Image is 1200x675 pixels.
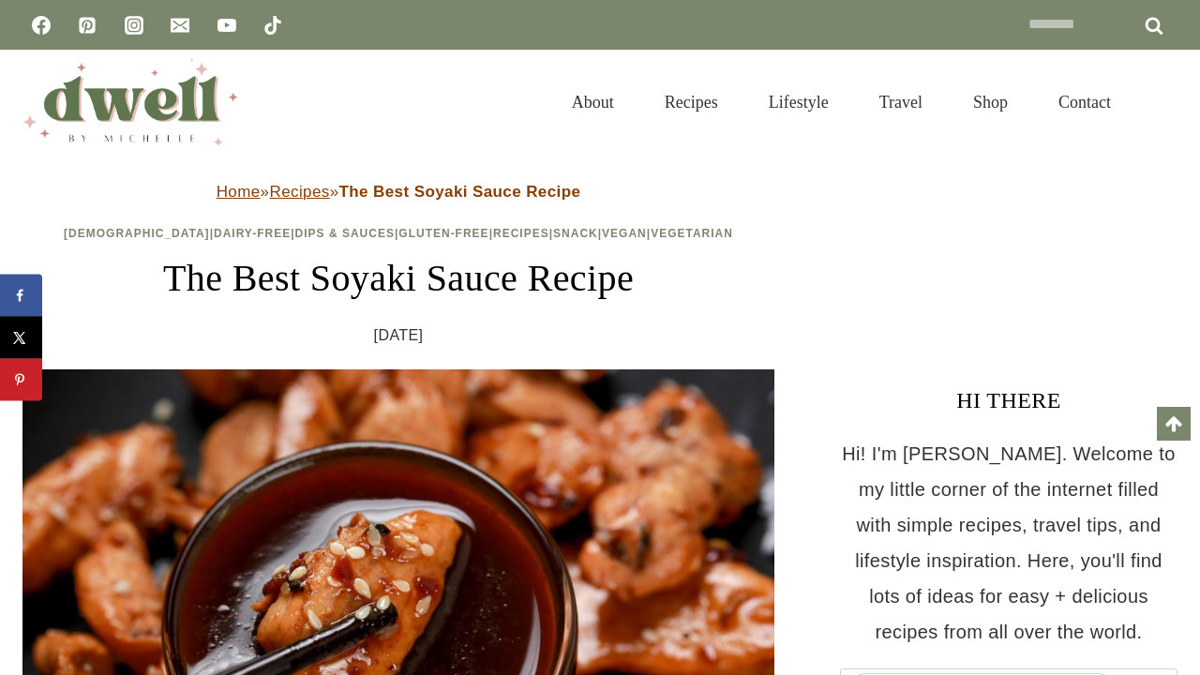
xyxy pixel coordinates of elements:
[602,227,647,240] a: Vegan
[208,7,246,44] a: YouTube
[64,227,733,240] span: | | | | | | |
[854,69,948,135] a: Travel
[840,383,1177,417] h3: HI THERE
[22,59,238,145] img: DWELL by michelle
[214,227,291,240] a: Dairy-Free
[743,69,854,135] a: Lifestyle
[217,183,581,201] span: » »
[64,227,210,240] a: [DEMOGRAPHIC_DATA]
[1157,407,1191,441] a: Scroll to top
[254,7,292,44] a: TikTok
[553,227,598,240] a: Snack
[1146,86,1177,118] button: View Search Form
[398,227,488,240] a: Gluten-Free
[1033,69,1136,135] a: Contact
[374,322,424,350] time: [DATE]
[115,7,153,44] a: Instagram
[68,7,106,44] a: Pinterest
[22,7,60,44] a: Facebook
[651,227,733,240] a: Vegetarian
[339,183,581,201] strong: The Best Soyaki Sauce Recipe
[547,69,1136,135] nav: Primary Navigation
[22,250,774,307] h1: The Best Soyaki Sauce Recipe
[217,183,261,201] a: Home
[840,436,1177,650] p: Hi! I'm [PERSON_NAME]. Welcome to my little corner of the internet filled with simple recipes, tr...
[639,69,743,135] a: Recipes
[161,7,199,44] a: Email
[493,227,549,240] a: Recipes
[547,69,639,135] a: About
[269,183,329,201] a: Recipes
[295,227,395,240] a: Dips & Sauces
[948,69,1033,135] a: Shop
